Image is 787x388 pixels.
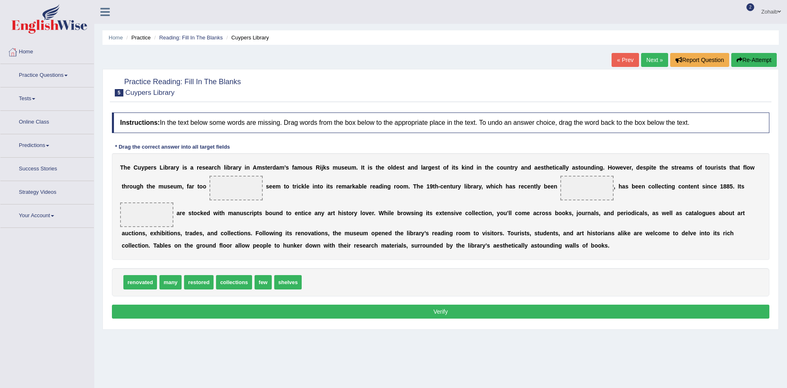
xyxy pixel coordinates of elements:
b: h [487,164,491,171]
b: n [478,164,482,171]
b: e [170,183,173,190]
b: l [562,164,564,171]
b: t [705,164,707,171]
b: t [544,164,546,171]
span: Drop target [560,176,614,200]
b: n [384,183,387,190]
button: Verify [112,305,769,319]
b: t [376,164,378,171]
b: r [231,164,233,171]
b: e [420,183,423,190]
b: 1 [427,183,430,190]
button: Re-Attempt [731,53,777,67]
b: a [521,164,524,171]
b: f [743,164,745,171]
b: h [505,183,509,190]
b: n [411,164,414,171]
b: o [580,164,584,171]
b: i [297,183,298,190]
b: n [314,183,318,190]
b: h [124,183,127,190]
b: a [294,164,297,171]
b: e [267,164,271,171]
b: i [225,164,227,171]
b: m [403,183,408,190]
b: y [566,164,569,171]
b: t [438,164,440,171]
b: t [675,164,677,171]
b: n [596,164,600,171]
b: l [305,183,306,190]
b: p [144,164,148,171]
b: u [452,183,456,190]
b: r [370,183,372,190]
b: s [286,164,289,171]
b: a [473,183,476,190]
b: r [151,164,153,171]
b: I [361,164,363,171]
b: a [572,164,575,171]
b: e [640,164,643,171]
b: r [192,183,194,190]
b: v [623,164,626,171]
b: u [133,183,136,190]
b: e [127,164,130,171]
b: f [292,164,294,171]
b: d [591,164,594,171]
b: n [466,164,470,171]
b: e [653,164,656,171]
b: t [578,164,580,171]
b: t [433,183,435,190]
b: c [497,164,500,171]
a: Your Account [0,204,94,225]
b: e [339,183,342,190]
b: d [636,164,640,171]
b: r [336,183,338,190]
b: i [382,183,384,190]
b: r [676,164,678,171]
b: . [356,164,358,171]
span: 2 [746,3,755,11]
b: L [160,164,164,171]
b: o [130,183,133,190]
b: w [615,164,620,171]
b: t [485,164,487,171]
b: s [266,183,269,190]
b: a [407,164,411,171]
a: Reading: Fill In The Blanks [159,34,223,41]
b: e [679,164,682,171]
b: h [378,164,381,171]
b: g [136,183,140,190]
b: e [269,183,273,190]
b: y [514,164,518,171]
b: e [665,164,668,171]
b: r [426,164,428,171]
b: o [612,164,616,171]
b: g [387,183,391,190]
b: T [120,164,124,171]
b: r [350,183,352,190]
b: t [403,164,405,171]
b: o [396,183,400,190]
b: t [122,183,124,190]
a: Home [109,34,123,41]
b: o [203,183,207,190]
b: d [414,164,418,171]
b: ’ [284,164,286,171]
b: s [309,164,313,171]
a: Tests [0,87,94,108]
h4: In the text below some words are missing. Drag words from the box below to the appropriate place ... [112,112,769,133]
b: u [173,183,177,190]
b: m [279,164,284,171]
b: h [499,183,503,190]
b: m [177,183,182,190]
b: s [723,164,726,171]
small: Cuypers Library [125,89,175,96]
b: m [685,164,690,171]
b: k [323,164,326,171]
b: 9 [430,183,433,190]
b: n [524,164,528,171]
b: r [127,183,129,190]
b: e [381,164,384,171]
b: T [413,183,417,190]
